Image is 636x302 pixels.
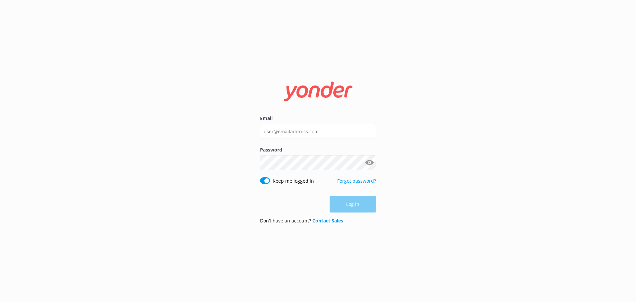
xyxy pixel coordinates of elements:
[260,217,343,224] p: Don’t have an account?
[337,178,376,184] a: Forgot password?
[260,146,376,153] label: Password
[260,115,376,122] label: Email
[273,177,314,185] label: Keep me logged in
[363,156,376,169] button: Show password
[260,124,376,139] input: user@emailaddress.com
[312,217,343,224] a: Contact Sales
